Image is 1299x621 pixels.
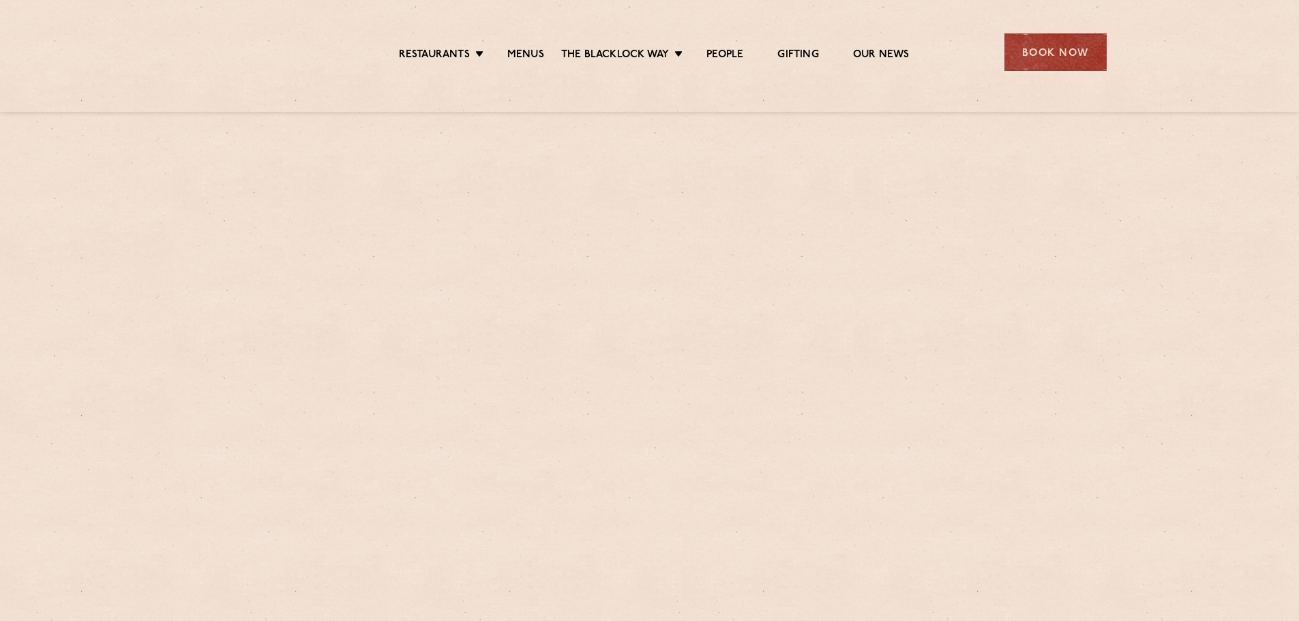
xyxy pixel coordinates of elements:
[853,48,910,63] a: Our News
[706,48,743,63] a: People
[561,48,669,63] a: The Blacklock Way
[507,48,544,63] a: Menus
[1004,33,1107,71] div: Book Now
[399,48,470,63] a: Restaurants
[193,13,311,91] img: svg%3E
[777,48,818,63] a: Gifting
